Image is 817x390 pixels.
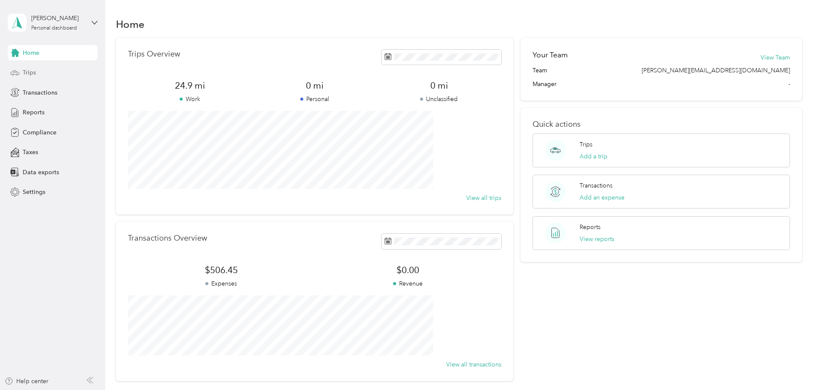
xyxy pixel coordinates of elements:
span: Settings [23,188,45,196]
span: Home [23,48,39,57]
div: Personal dashboard [31,26,77,31]
span: $506.45 [128,264,314,276]
p: Transactions Overview [128,234,207,243]
button: Add a trip [580,152,607,161]
div: [PERSON_NAME] [31,14,85,23]
span: Transactions [23,88,57,97]
button: View Team [761,53,790,62]
p: Expenses [128,279,314,288]
span: $0.00 [314,264,501,276]
span: Taxes [23,148,38,157]
p: Unclassified [377,95,501,104]
p: Trips Overview [128,50,180,59]
span: 0 mi [252,80,377,92]
button: View reports [580,235,614,244]
p: Quick actions [533,120,790,129]
button: Add an expense [580,193,625,202]
span: [PERSON_NAME][EMAIL_ADDRESS][DOMAIN_NAME] [642,66,790,75]
p: Reports [580,223,601,232]
p: Transactions [580,181,613,190]
span: 0 mi [377,80,501,92]
h1: Home [116,20,145,29]
button: View all trips [466,194,501,202]
button: Help center [5,377,48,386]
p: Trips [580,140,592,149]
span: Manager [533,80,557,89]
span: Team [533,66,547,75]
h2: Your Team [533,50,568,60]
iframe: Everlance-gr Chat Button Frame [769,342,817,390]
p: Personal [252,95,377,104]
span: Reports [23,108,44,117]
span: 24.9 mi [128,80,252,92]
span: - [788,80,790,89]
span: Data exports [23,168,59,177]
p: Work [128,95,252,104]
span: Trips [23,68,36,77]
p: Revenue [314,279,501,288]
button: View all transactions [446,360,501,369]
span: Compliance [23,128,56,137]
